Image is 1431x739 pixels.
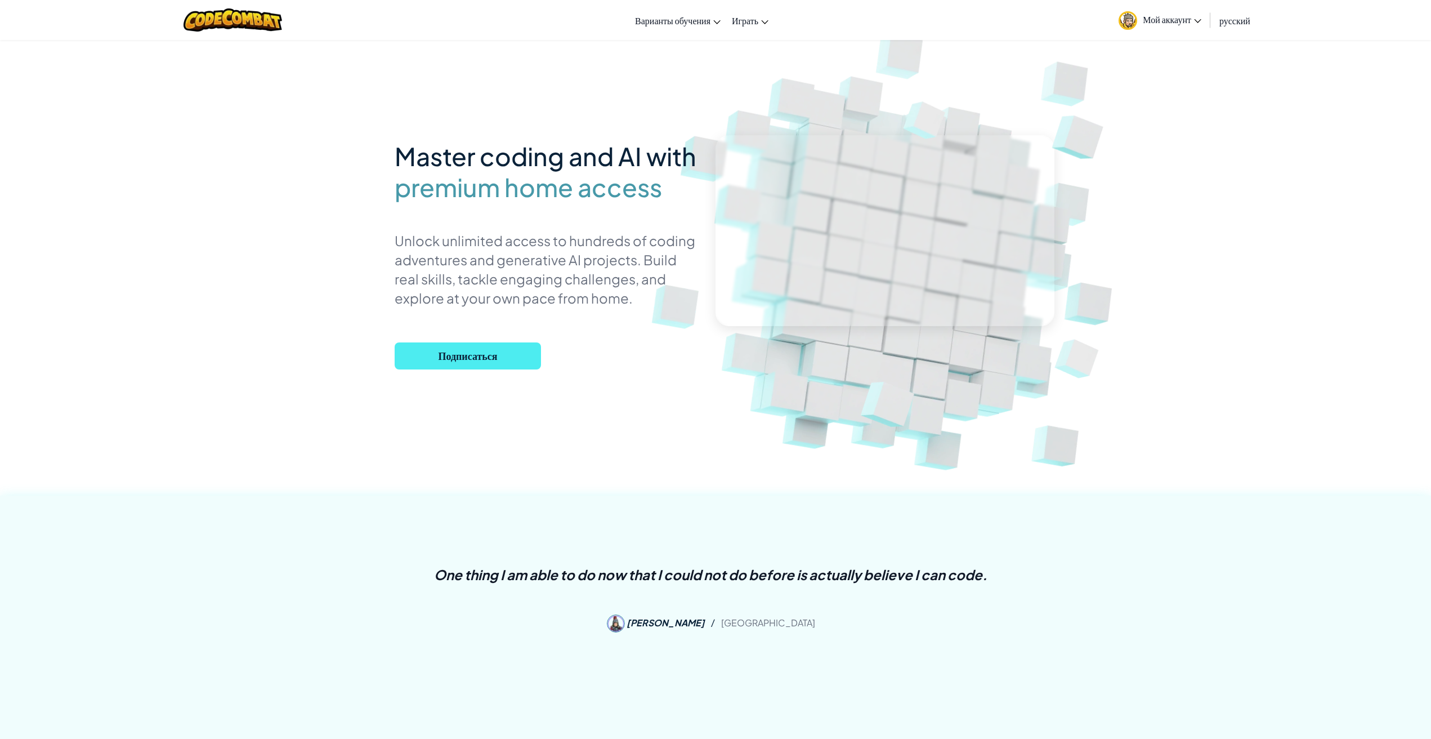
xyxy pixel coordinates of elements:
span: Master coding and AI with [395,140,696,172]
span: Мой аккаунт [1143,14,1201,25]
a: Играть [726,5,774,35]
p: Unlock unlimited access to hundreds of coding adventures and generative AI projects. Build real s... [395,231,699,308]
img: Аманда С. [607,615,625,633]
img: Перекрывающиеся кубы [1032,84,1130,180]
span: [PERSON_NAME] [627,616,705,628]
button: Подписаться [395,342,541,369]
p: One thing I am able to do now that I could not do before is actually believe I can code. [434,565,987,584]
a: Мой аккаунт [1113,2,1207,38]
span: Варианты обучения [635,15,710,26]
img: Перекрывающиеся кубы [839,350,942,450]
span: [GEOGRAPHIC_DATA] [721,616,815,628]
a: русский [1214,5,1256,35]
img: Перекрывающиеся кубы [887,83,966,155]
img: avatar [1119,11,1137,30]
span: русский [1219,15,1250,26]
img: Перекрывающиеся кубы [1038,321,1120,395]
span: / [706,616,719,628]
img: Логотип CodeCombat [184,8,282,32]
a: Варианты обучения [629,5,726,35]
span: premium home access [395,172,662,203]
span: Играть [732,15,758,26]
